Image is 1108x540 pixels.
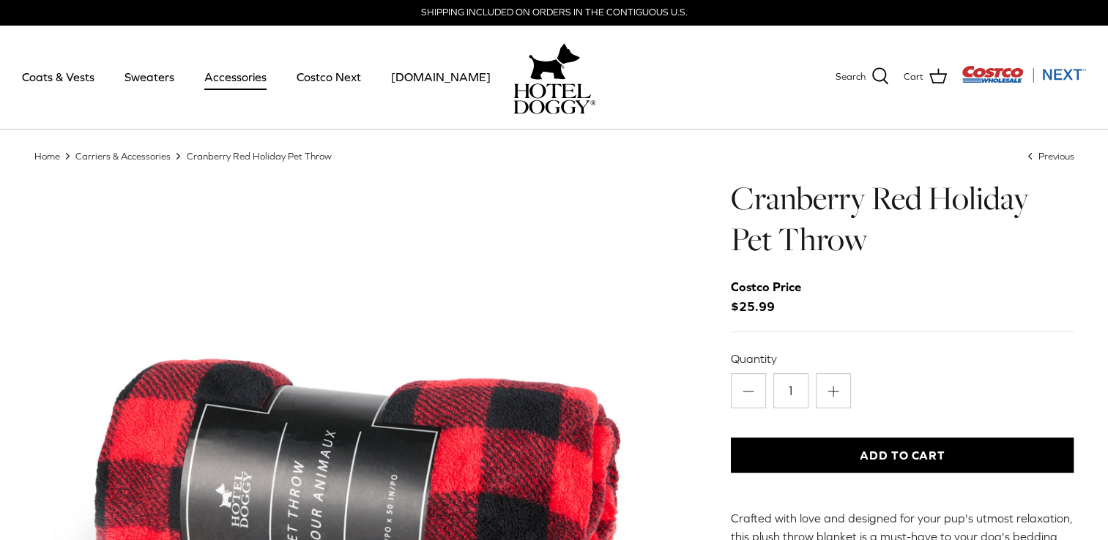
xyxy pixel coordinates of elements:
[378,52,504,102] a: [DOMAIN_NAME]
[513,40,595,114] a: hoteldoggy.com hoteldoggycom
[283,52,374,102] a: Costco Next
[731,277,801,297] div: Costco Price
[34,150,60,161] a: Home
[75,150,171,161] a: Carriers & Accessories
[731,350,1074,367] label: Quantity
[34,149,1074,163] nav: Breadcrumbs
[111,52,187,102] a: Sweaters
[773,373,808,408] input: Quantity
[836,70,866,85] span: Search
[904,67,947,86] a: Cart
[836,67,889,86] a: Search
[187,150,332,161] a: Cranberry Red Holiday Pet Throw
[962,65,1086,83] img: Costco Next
[1038,150,1074,161] span: Previous
[1025,150,1074,161] a: Previous
[962,75,1086,86] a: Visit Costco Next
[731,277,816,317] span: $25.99
[191,52,280,102] a: Accessories
[9,52,108,102] a: Coats & Vests
[731,178,1074,260] h1: Cranberry Red Holiday Pet Throw
[529,40,580,83] img: hoteldoggy.com
[904,70,923,85] span: Cart
[731,438,1074,473] button: Add to Cart
[513,83,595,114] img: hoteldoggycom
